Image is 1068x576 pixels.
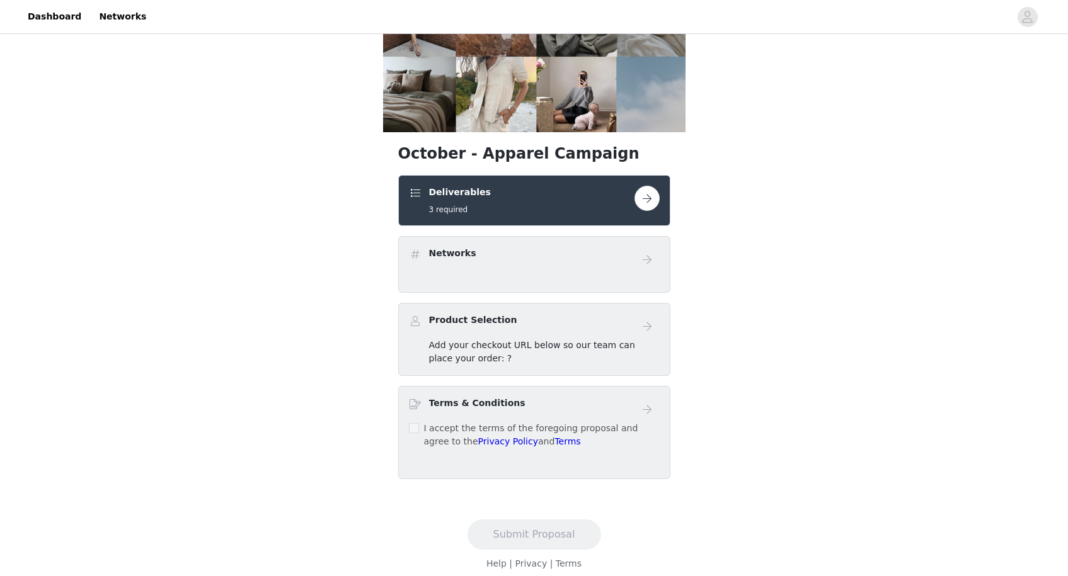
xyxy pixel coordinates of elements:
[429,397,525,410] h4: Terms & Conditions
[429,247,476,260] h4: Networks
[515,558,547,568] a: Privacy
[398,303,670,376] div: Product Selection
[429,340,635,363] span: Add your checkout URL below so our team can place your order: ?
[398,175,670,226] div: Deliverables
[429,186,491,199] h4: Deliverables
[91,3,154,31] a: Networks
[1021,7,1033,27] div: avatar
[556,558,582,568] a: Terms
[429,204,491,215] h5: 3 required
[468,519,601,550] button: Submit Proposal
[554,436,580,446] a: Terms
[486,558,507,568] a: Help
[424,422,660,448] p: I accept the terms of the foregoing proposal and agree to the and
[398,386,670,479] div: Terms & Conditions
[550,558,553,568] span: |
[398,142,670,165] h1: October - Apparel Campaign
[398,236,670,293] div: Networks
[20,3,89,31] a: Dashboard
[509,558,512,568] span: |
[478,436,538,446] a: Privacy Policy
[429,313,517,327] h4: Product Selection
